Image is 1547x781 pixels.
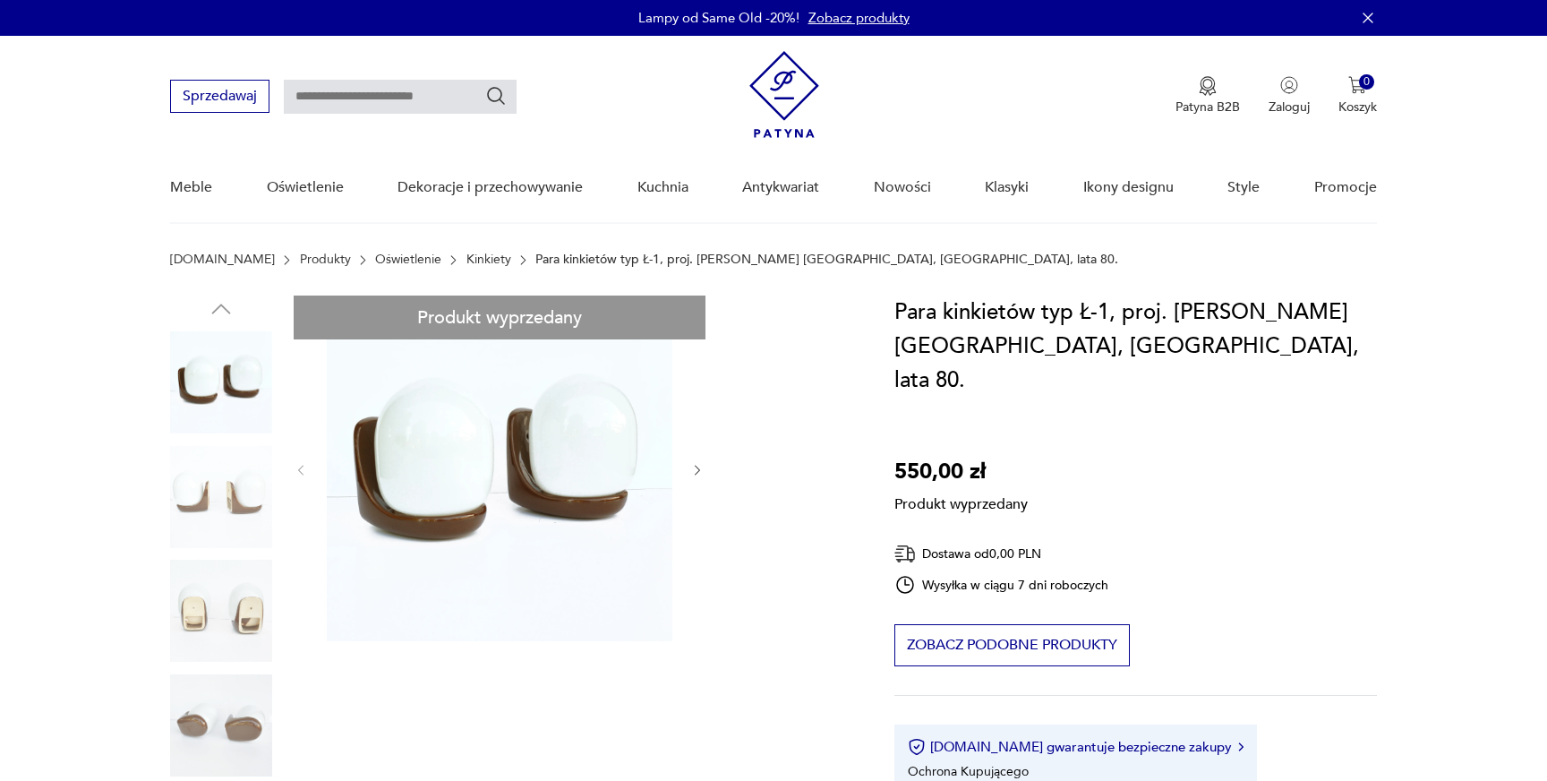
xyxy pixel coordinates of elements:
img: Ikona medalu [1199,76,1217,96]
p: Para kinkietów typ Ł-1, proj. [PERSON_NAME] [GEOGRAPHIC_DATA], [GEOGRAPHIC_DATA], lata 80. [535,253,1118,267]
button: Zobacz podobne produkty [894,624,1130,666]
a: Sprzedawaj [170,91,269,104]
a: Kinkiety [466,253,511,267]
a: Style [1227,153,1260,222]
button: Patyna B2B [1175,76,1240,116]
img: Patyna - sklep z meblami i dekoracjami vintage [749,51,819,138]
div: 0 [1359,74,1374,90]
div: Wysyłka w ciągu 7 dni roboczych [894,574,1109,596]
a: Oświetlenie [267,153,344,222]
h1: Para kinkietów typ Ł-1, proj. [PERSON_NAME] [GEOGRAPHIC_DATA], [GEOGRAPHIC_DATA], lata 80. [894,296,1377,398]
img: Ikona dostawy [894,543,916,565]
p: Koszyk [1338,99,1377,116]
p: Patyna B2B [1175,99,1240,116]
p: Zaloguj [1269,99,1310,116]
button: Zaloguj [1269,76,1310,116]
div: Dostawa od 0,00 PLN [894,543,1109,565]
a: Ikony designu [1083,153,1174,222]
a: Kuchnia [637,153,688,222]
button: [DOMAIN_NAME] gwarantuje bezpieczne zakupy [908,738,1244,756]
a: Dekoracje i przechowywanie [397,153,583,222]
button: 0Koszyk [1338,76,1377,116]
a: Oświetlenie [375,253,441,267]
a: Ikona medaluPatyna B2B [1175,76,1240,116]
button: Szukaj [485,85,507,107]
li: Ochrona Kupującego [908,763,1029,780]
a: Zobacz produkty [808,9,910,27]
img: Ikona koszyka [1348,76,1366,94]
p: Lampy od Same Old -20%! [638,9,799,27]
img: Ikona certyfikatu [908,738,926,756]
img: Ikonka użytkownika [1280,76,1298,94]
a: [DOMAIN_NAME] [170,253,275,267]
a: Klasyki [985,153,1029,222]
button: Sprzedawaj [170,80,269,113]
a: Meble [170,153,212,222]
p: Produkt wyprzedany [894,489,1028,514]
a: Antykwariat [742,153,819,222]
a: Promocje [1314,153,1377,222]
img: Ikona strzałki w prawo [1238,742,1244,751]
p: 550,00 zł [894,455,1028,489]
a: Nowości [874,153,931,222]
a: Produkty [300,253,351,267]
